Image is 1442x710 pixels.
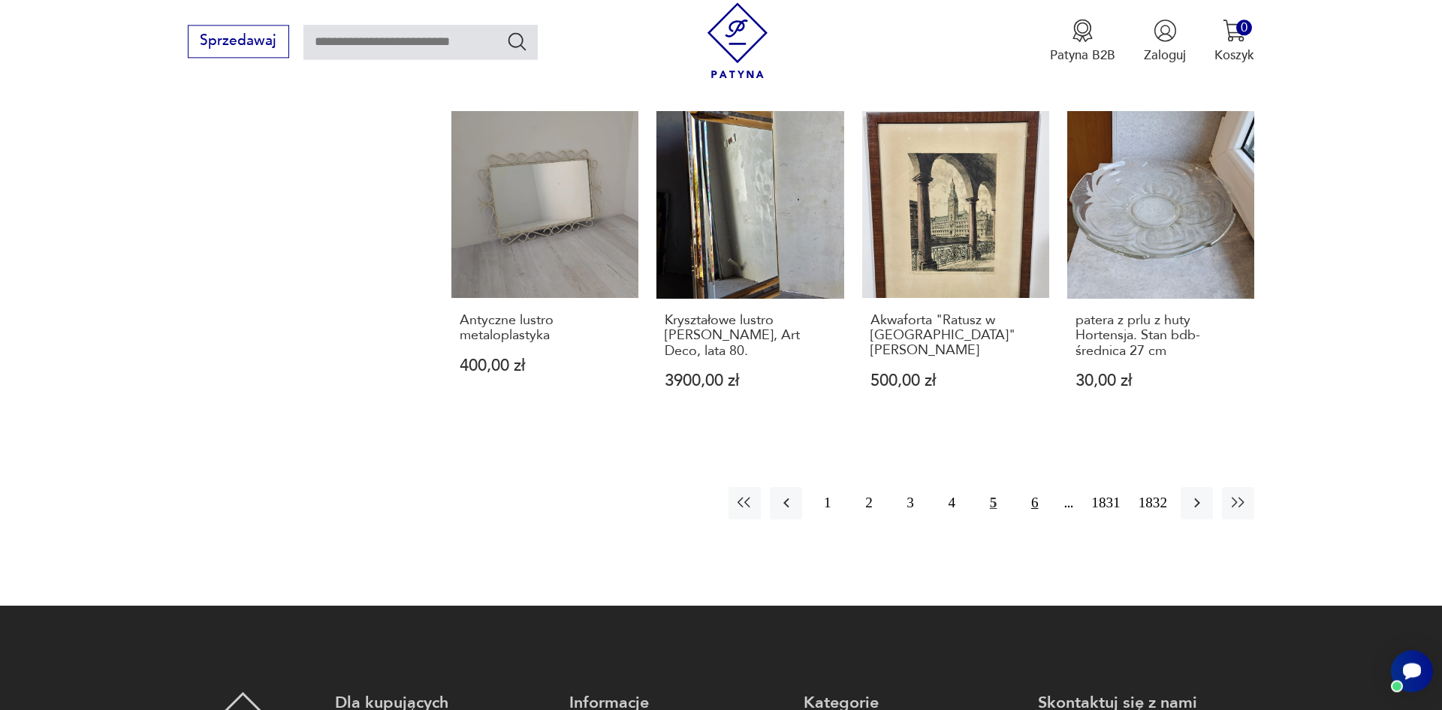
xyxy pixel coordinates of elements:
h3: Antyczne lustro metaloplastyka [460,313,631,344]
button: Patyna B2B [1050,19,1115,64]
button: 3 [894,487,927,519]
button: 6 [1018,487,1051,519]
a: Kryształowe lustro Schoninger, Art Deco, lata 80.Kryształowe lustro [PERSON_NAME], Art Deco, lata... [656,111,843,424]
p: 30,00 zł [1075,373,1247,389]
h3: Kryształowe lustro [PERSON_NAME], Art Deco, lata 80. [665,313,836,359]
button: 1831 [1087,487,1124,519]
p: 3900,00 zł [665,373,836,389]
button: 2 [852,487,885,519]
button: Szukaj [506,30,528,52]
p: Patyna B2B [1050,47,1115,64]
a: Akwaforta "Ratusz w Hamburgu" Albrecht BruckAkwaforta "Ratusz w [GEOGRAPHIC_DATA]" [PERSON_NAME]5... [862,111,1049,424]
p: 400,00 zł [460,358,631,374]
img: Ikonka użytkownika [1154,19,1177,42]
iframe: Smartsupp widget button [1391,650,1433,692]
a: Sprzedawaj [188,36,289,48]
p: Koszyk [1214,47,1254,64]
a: Ikona medaluPatyna B2B [1050,19,1115,64]
button: 0Koszyk [1214,19,1254,64]
button: 5 [977,487,1009,519]
button: 1 [811,487,843,519]
button: 1832 [1134,487,1172,519]
img: Patyna - sklep z meblami i dekoracjami vintage [700,2,776,78]
h3: Akwaforta "Ratusz w [GEOGRAPHIC_DATA]" [PERSON_NAME] [870,313,1042,359]
h3: patera z prlu z huty Hortensja. Stan bdb- średnica 27 cm [1075,313,1247,359]
a: Antyczne lustro metaloplastykaAntyczne lustro metaloplastyka400,00 zł [451,111,638,424]
div: 0 [1236,20,1252,35]
button: Zaloguj [1144,19,1186,64]
button: Sprzedawaj [188,25,289,58]
p: Zaloguj [1144,47,1186,64]
button: 4 [936,487,968,519]
img: Ikona koszyka [1223,19,1246,42]
p: 500,00 zł [870,373,1042,389]
img: Ikona medalu [1071,19,1094,42]
a: patera z prlu z huty Hortensja. Stan bdb- średnica 27 cmpatera z prlu z huty Hortensja. Stan bdb-... [1067,111,1254,424]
